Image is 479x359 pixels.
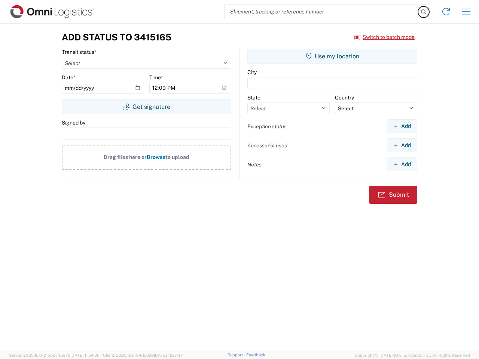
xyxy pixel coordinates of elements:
[247,49,417,64] button: Use my location
[149,74,163,81] label: Time
[62,32,171,43] h3: Add Status to 3415165
[246,353,265,357] a: Feedback
[387,119,417,133] button: Add
[247,123,287,130] label: Exception status
[103,353,183,358] span: Client: 2025.16.0-b4dc8a9
[62,119,85,126] label: Signed by
[147,154,165,160] span: Browse
[354,31,415,43] button: Switch to batch mode
[62,74,76,81] label: Date
[165,154,189,160] span: to upload
[355,352,470,359] span: Copyright © [DATE]-[DATE] Agistix Inc., All Rights Reserved
[387,157,417,171] button: Add
[247,142,287,149] label: Accessorial used
[154,353,183,358] span: [DATE] 11:37:47
[247,94,260,101] label: State
[62,99,231,114] button: Get signature
[104,154,147,160] span: Drag files here or
[228,353,246,357] a: Support
[335,94,354,101] label: Country
[369,186,417,204] button: Submit
[247,69,257,76] label: City
[9,353,100,358] span: Server: 2025.16.0-21b0bc45e7b
[62,49,97,55] label: Transit status
[387,138,417,152] button: Add
[70,353,100,358] span: [DATE] 11:54:36
[247,161,262,168] label: Notes
[225,4,418,19] input: Shipment, tracking or reference number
